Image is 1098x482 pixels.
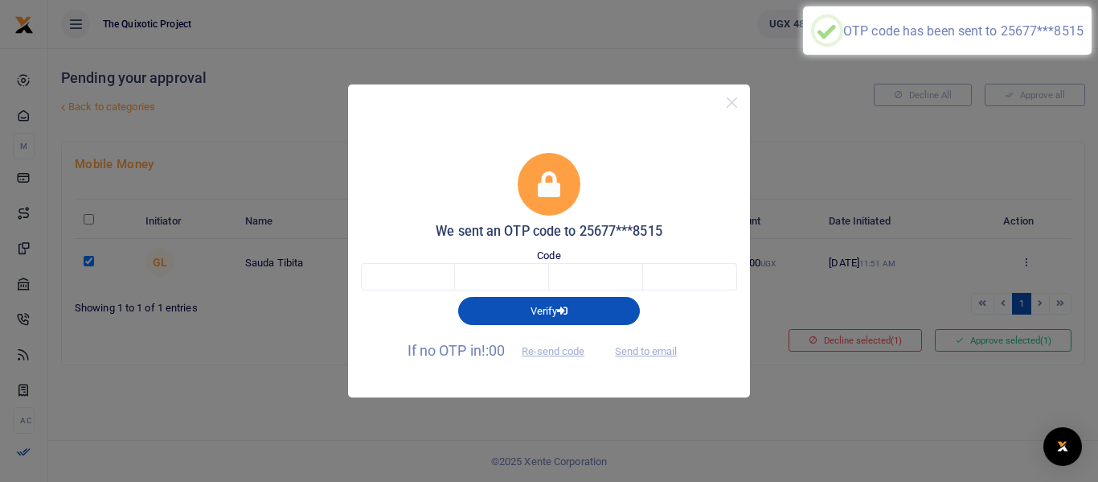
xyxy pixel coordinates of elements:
button: Verify [458,297,640,324]
div: Open Intercom Messenger [1043,427,1082,466]
button: Close [720,91,744,114]
span: !:00 [481,342,505,359]
div: OTP code has been sent to 25677***8515 [843,23,1084,39]
label: Code [537,248,560,264]
span: If no OTP in [408,342,599,359]
h5: We sent an OTP code to 25677***8515 [361,224,737,240]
